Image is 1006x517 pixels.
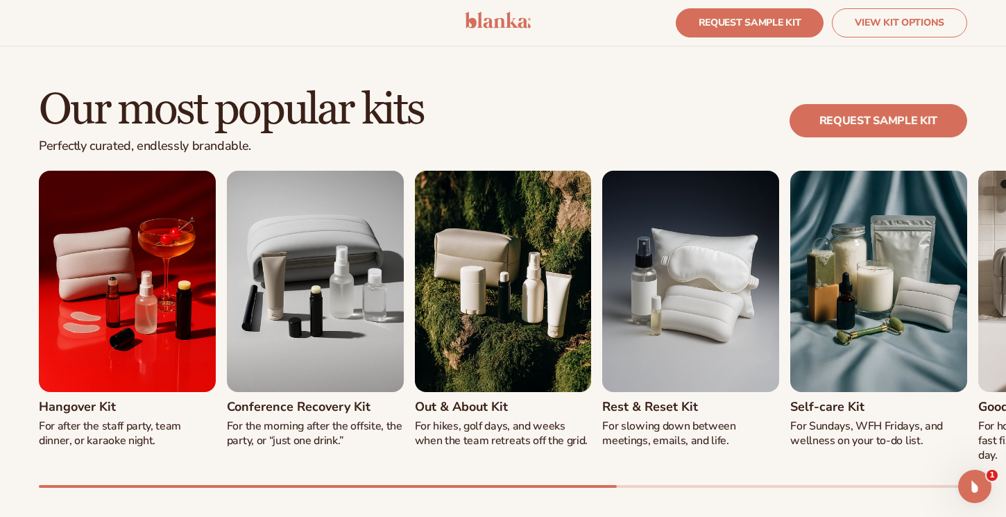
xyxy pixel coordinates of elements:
[39,400,116,414] h3: Hangover Kit
[39,139,424,154] p: Perfectly curated, endlessly brandable.
[415,171,592,448] div: 3 / 8
[465,12,531,28] img: logo
[39,171,216,391] img: Shopify Image 7
[465,12,531,34] a: logo
[602,171,779,391] img: Shopify Image 10
[676,8,824,37] a: REQUEST SAMPLE KIT
[415,400,508,414] h3: Out & About Kit
[602,171,779,448] div: 4 / 8
[602,400,698,414] h3: Rest & Reset Kit
[227,171,404,448] div: 2 / 8
[790,171,967,448] div: 5 / 8
[987,470,998,481] span: 1
[790,104,967,137] a: REQUEST SAMPLE KIT
[227,400,370,414] h3: Conference Recovery Kit
[227,419,404,448] p: For the morning after the offsite, the party, or “just one drink.”
[790,419,967,448] p: For Sundays, WFH Fridays, and wellness on your to-do list.
[39,87,424,133] h2: Our most popular kits
[227,171,404,391] img: Shopify Image 8
[602,419,779,448] p: For slowing down between meetings, emails, and life.
[832,8,967,37] a: VIEW KIT OPTIONS
[39,171,216,448] div: 1 / 8
[790,400,864,414] h3: Self-care Kit
[415,419,592,448] p: For hikes, golf days, and weeks when the team retreats off the grid.
[790,171,967,391] img: Shopify Image 11
[958,470,991,503] iframe: Intercom live chat
[39,419,216,448] p: For after the staff party, team dinner, or karaoke night.
[415,171,592,391] img: Shopify Image 9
